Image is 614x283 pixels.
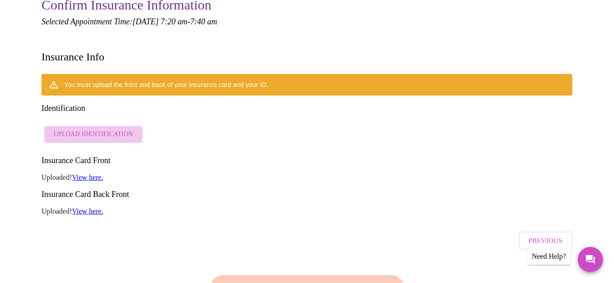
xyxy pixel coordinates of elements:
[42,156,572,165] h3: Insurance Card Front
[42,190,572,199] h3: Insurance Card Back Front
[42,104,572,113] h3: Identification
[578,247,603,272] button: Messages
[64,77,268,93] div: You must upload the front and back of your insurance card and your ID.
[42,207,572,215] p: Uploaded!
[72,173,103,181] a: View here.
[519,232,572,250] button: Previous
[54,129,133,140] span: Upload Identification
[42,173,572,182] p: Uploaded!
[44,126,143,143] button: Upload Identification
[42,51,104,63] h3: Insurance Info
[42,17,217,26] em: Selected Appointment Time: [DATE] 7:20 am - 7:40 am
[527,248,571,265] div: Need Help?
[529,235,563,246] span: Previous
[72,207,103,215] a: View here.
